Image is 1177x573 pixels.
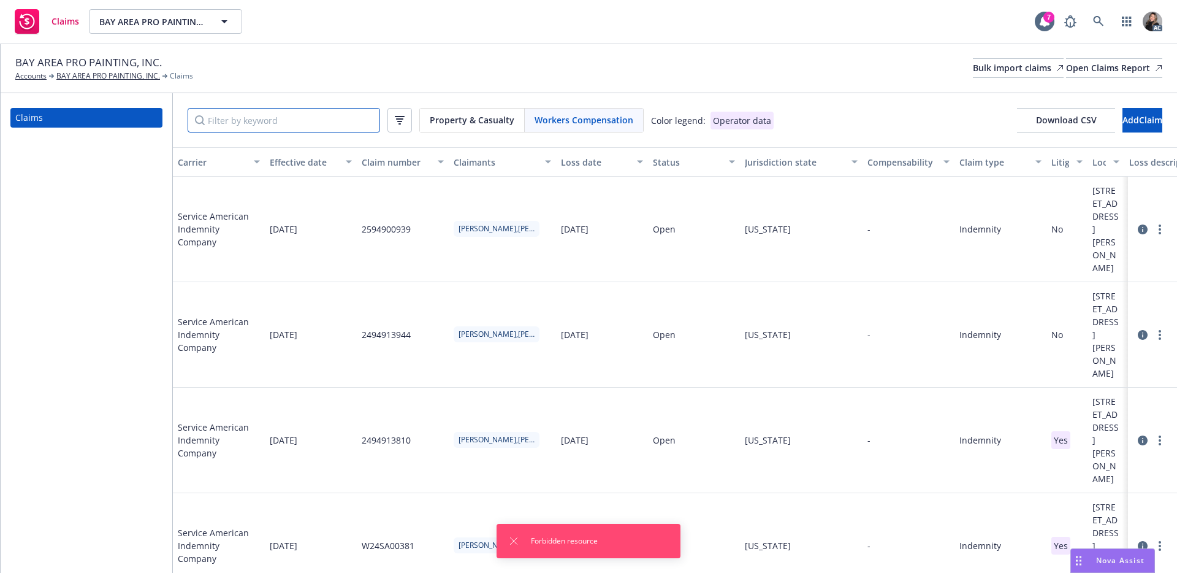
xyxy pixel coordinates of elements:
div: Open [653,223,676,236]
span: [DATE] [270,328,297,341]
a: Bulk import claims [973,58,1064,78]
button: Status [648,147,740,177]
span: Property & Casualty [430,113,514,126]
div: Operator data [710,112,774,129]
div: [STREET_ADDRESS][PERSON_NAME] [1092,395,1119,485]
span: Download CSV [1036,114,1097,126]
div: Drag to move [1071,549,1086,572]
p: Yes [1051,431,1070,449]
span: Forbidden resource [531,536,598,547]
div: Claims [15,108,43,128]
span: Service American Indemnity Company [178,210,260,248]
a: more [1152,539,1167,553]
span: [PERSON_NAME] [459,540,516,551]
span: [DATE] [270,539,297,552]
div: Status [653,156,722,169]
span: Claims [170,71,193,82]
div: Open [653,328,676,341]
div: W24SA00381 [362,539,414,552]
span: Yes [1051,434,1070,446]
div: Litigated [1051,156,1069,169]
a: Claims [10,108,162,128]
div: - [867,434,870,447]
div: [DATE] [561,434,588,447]
p: Yes [1051,537,1070,555]
button: BAY AREA PRO PAINTING, INC. [89,9,242,34]
span: Yes [1051,540,1070,552]
div: - [867,328,870,341]
div: Claim type [959,156,1028,169]
img: photo [1143,12,1162,31]
span: BAY AREA PRO PAINTING, INC. [99,15,205,28]
button: AddClaim [1122,108,1162,133]
a: more [1152,222,1167,237]
button: Compensability [863,147,954,177]
span: [PERSON_NAME],[PERSON_NAME] [459,329,535,340]
a: Report a Bug [1058,9,1083,34]
div: Claim number [362,156,430,169]
div: - [867,223,870,236]
button: Claim number [357,147,449,177]
a: Search [1086,9,1111,34]
div: Indemnity [959,328,1001,341]
div: Claimants [454,156,538,169]
div: No [1051,328,1063,341]
div: 2494913944 [362,328,411,341]
div: [US_STATE] [745,434,791,447]
div: 7 [1043,12,1054,23]
div: 2594900939 [362,223,411,236]
button: Litigated [1046,147,1087,177]
div: Loss date [561,156,630,169]
div: Effective date [270,156,338,169]
div: Carrier [178,156,246,169]
div: [US_STATE] [745,223,791,236]
button: Dismiss notification [506,534,521,548]
button: Loss date [556,147,648,177]
span: Add Claim [1122,114,1162,126]
span: Claims [51,17,79,26]
span: [DATE] [270,223,297,236]
button: Jurisdiction state [740,147,863,177]
span: Service American Indemnity Company [178,421,260,460]
div: [US_STATE] [745,328,791,341]
div: Indemnity [959,434,1001,447]
div: Location [1092,156,1106,169]
div: 2494913810 [362,434,411,447]
button: Claim type [954,147,1046,177]
div: [STREET_ADDRESS][PERSON_NAME] [1092,184,1119,274]
div: Bulk import claims [973,59,1064,77]
a: BAY AREA PRO PAINTING, INC. [56,71,160,82]
div: Open Claims Report [1066,59,1162,77]
button: Download CSV [1017,108,1115,133]
div: Jurisdiction state [745,156,844,169]
span: BAY AREA PRO PAINTING, INC. [15,55,162,71]
span: Service American Indemnity Company [178,526,260,565]
div: [STREET_ADDRESS][PERSON_NAME] [1092,290,1119,380]
span: [DATE] [270,434,297,447]
div: Indemnity [959,539,1001,552]
div: Compensability [867,156,936,169]
button: Claimants [449,147,556,177]
span: [PERSON_NAME],[PERSON_NAME] [459,434,535,445]
div: Color legend: [651,114,706,127]
button: Nova Assist [1070,548,1155,573]
span: Service American Indemnity Company [178,315,260,354]
a: Open Claims Report [1066,58,1162,78]
div: [DATE] [561,328,588,341]
a: Switch app [1114,9,1139,34]
div: No [1051,223,1063,236]
a: more [1152,328,1167,342]
span: Nova Assist [1096,555,1145,566]
a: Accounts [15,71,47,82]
input: Filter by keyword [188,108,380,133]
button: Location [1087,147,1124,177]
div: Open [653,434,676,447]
a: more [1152,433,1167,448]
button: Carrier [173,147,265,177]
div: - [867,539,870,552]
span: [PERSON_NAME],[PERSON_NAME] [459,223,535,234]
div: [DATE] [561,223,588,236]
div: [US_STATE] [745,539,791,552]
span: Workers Compensation [535,113,633,126]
